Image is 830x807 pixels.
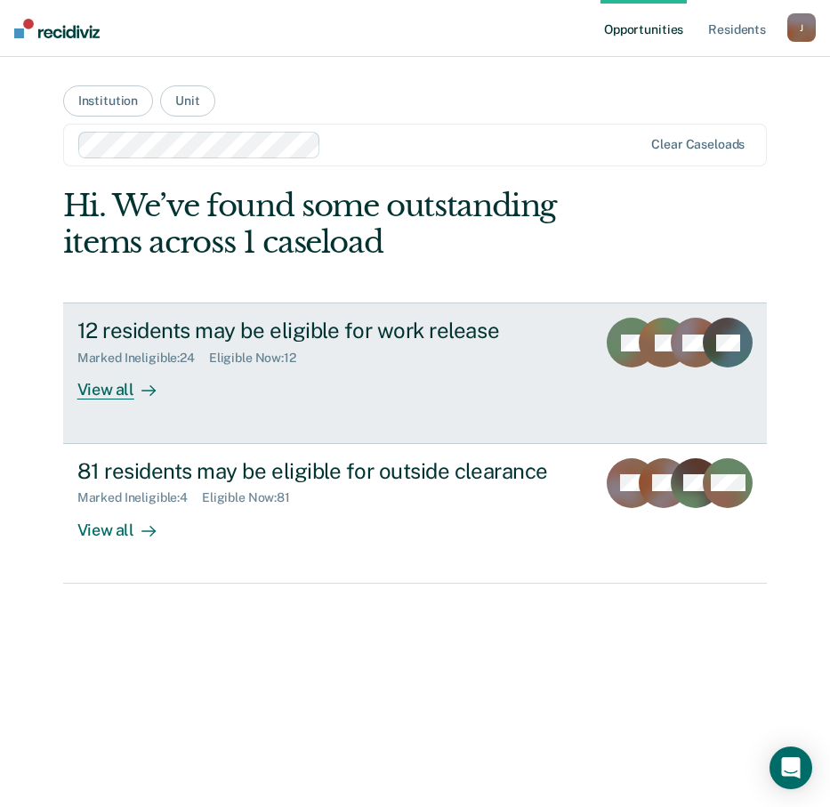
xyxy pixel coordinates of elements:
[63,303,768,443] a: 12 residents may be eligible for work releaseMarked Ineligible:24Eligible Now:12View all
[651,137,745,152] div: Clear caseloads
[77,366,177,400] div: View all
[14,19,100,38] img: Recidiviz
[77,505,177,540] div: View all
[209,351,310,366] div: Eligible Now : 12
[160,85,214,117] button: Unit
[63,85,153,117] button: Institution
[770,746,812,789] div: Open Intercom Messenger
[787,13,816,42] button: J
[77,318,583,343] div: 12 residents may be eligible for work release
[202,490,304,505] div: Eligible Now : 81
[77,458,583,484] div: 81 residents may be eligible for outside clearance
[63,444,768,584] a: 81 residents may be eligible for outside clearanceMarked Ineligible:4Eligible Now:81View all
[77,351,209,366] div: Marked Ineligible : 24
[77,490,202,505] div: Marked Ineligible : 4
[63,188,626,261] div: Hi. We’ve found some outstanding items across 1 caseload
